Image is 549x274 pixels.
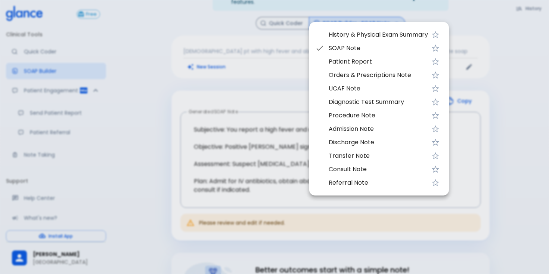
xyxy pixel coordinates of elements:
span: Referral Note [329,178,428,187]
button: Favorite [428,108,443,123]
button: Favorite [428,68,443,83]
button: Favorite [428,175,443,190]
span: Diagnostic Test Summary [329,98,428,107]
span: History & Physical Exam Summary [329,30,428,39]
button: Favorite [428,27,443,42]
button: Favorite [428,121,443,136]
span: Discharge Note [329,138,428,147]
span: UCAF Note [329,84,428,93]
span: Orders & Prescriptions Note [329,71,428,80]
span: SOAP Note [329,44,428,53]
button: Favorite [428,148,443,163]
button: Favorite [428,135,443,150]
span: Transfer Note [329,151,428,160]
button: Favorite [428,81,443,96]
span: Procedure Note [329,111,428,120]
button: Favorite [428,54,443,69]
button: Favorite [428,95,443,110]
span: Admission Note [329,124,428,133]
span: Patient Report [329,57,428,66]
button: Favorite [428,41,443,56]
button: Favorite [428,162,443,177]
span: Consult Note [329,165,428,174]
